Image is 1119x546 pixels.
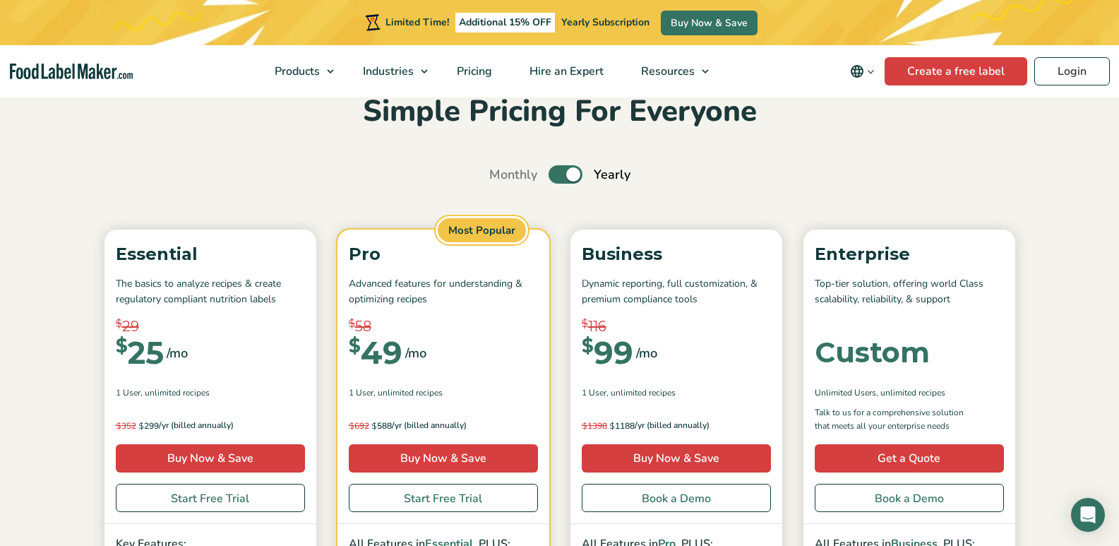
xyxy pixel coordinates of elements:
span: 299 [116,419,159,433]
span: $ [116,337,128,355]
span: $ [582,316,588,332]
span: Industries [359,64,415,79]
span: $ [138,420,144,431]
span: Monthly [489,165,537,184]
a: Start Free Trial [349,484,538,512]
a: Book a Demo [815,484,1004,512]
span: $ [349,316,355,332]
label: Toggle [549,165,582,184]
p: Pro [349,241,538,268]
span: 1 User [349,386,373,399]
span: $ [349,337,361,355]
span: /mo [636,343,657,363]
span: $ [349,420,354,431]
span: Unlimited Users [815,386,876,399]
p: Essential [116,241,305,268]
a: Pricing [438,45,508,97]
span: Additional 15% OFF [455,13,555,32]
span: $ [116,420,121,431]
div: Custom [815,338,930,367]
span: Limited Time! [385,16,449,29]
a: Buy Now & Save [661,11,758,35]
span: 116 [588,316,606,337]
span: 1 User [582,386,606,399]
del: 1398 [582,420,607,432]
div: 49 [349,337,402,368]
a: Create a free label [885,57,1027,85]
span: Pricing [453,64,493,79]
p: Dynamic reporting, full customization, & premium compliance tools [582,276,771,308]
del: 352 [116,420,136,432]
span: 29 [122,316,139,337]
span: 588 [349,419,392,433]
span: 1 User [116,386,140,399]
a: Buy Now & Save [116,444,305,473]
a: Resources [623,45,716,97]
div: 25 [116,337,164,368]
span: Resources [637,64,696,79]
del: 692 [349,420,369,432]
span: /yr (billed annually) [159,419,234,433]
div: Open Intercom Messenger [1071,498,1105,532]
a: Start Free Trial [116,484,305,512]
a: Get a Quote [815,444,1004,473]
span: Hire an Expert [525,64,605,79]
span: 58 [355,316,371,337]
a: Hire an Expert [511,45,619,97]
span: $ [609,420,615,431]
span: , Unlimited Recipes [373,386,443,399]
a: Book a Demo [582,484,771,512]
a: Buy Now & Save [582,444,771,473]
p: Enterprise [815,241,1004,268]
span: $ [582,420,587,431]
div: 99 [582,337,633,368]
p: Talk to us for a comprehensive solution that meets all your enterprise needs [815,406,977,433]
span: , Unlimited Recipes [876,386,945,399]
h2: Simple Pricing For Everyone [97,93,1022,131]
span: 1188 [582,419,635,433]
a: Buy Now & Save [349,444,538,473]
span: Most Popular [436,216,528,245]
span: /yr (billed annually) [635,419,710,433]
a: Food Label Maker homepage [10,64,133,80]
a: Industries [345,45,435,97]
span: /yr (billed annually) [392,419,467,433]
span: $ [116,316,122,332]
span: , Unlimited Recipes [606,386,676,399]
span: $ [371,420,377,431]
a: Products [256,45,341,97]
span: , Unlimited Recipes [140,386,210,399]
p: Top-tier solution, offering world Class scalability, reliability, & support [815,276,1004,308]
span: Products [270,64,321,79]
p: Business [582,241,771,268]
p: Advanced features for understanding & optimizing recipes [349,276,538,308]
span: /mo [405,343,426,363]
a: Login [1034,57,1110,85]
span: Yearly [594,165,630,184]
span: Yearly Subscription [561,16,650,29]
span: /mo [167,343,188,363]
span: $ [582,337,594,355]
p: The basics to analyze recipes & create regulatory compliant nutrition labels [116,276,305,308]
button: Change language [840,57,885,85]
